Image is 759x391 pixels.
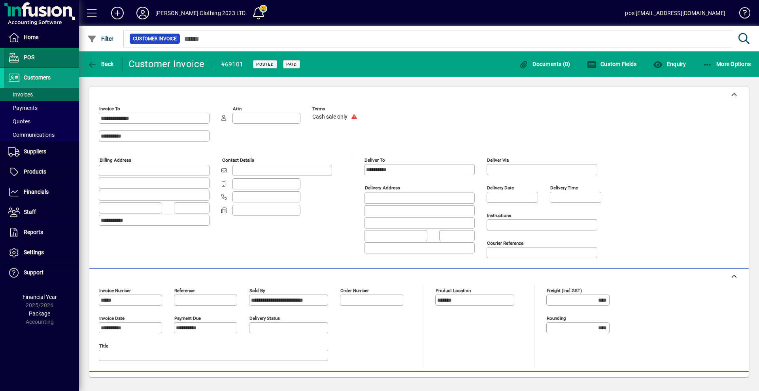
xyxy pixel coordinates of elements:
[85,57,116,71] button: Back
[87,36,114,42] span: Filter
[4,128,79,142] a: Communications
[24,229,43,235] span: Reports
[4,48,79,68] a: POS
[8,118,30,125] span: Quotes
[221,58,244,71] div: #69101
[133,35,177,43] span: Customer Invoice
[8,91,33,98] span: Invoices
[4,115,79,128] a: Quotes
[99,315,125,321] mat-label: Invoice date
[547,288,582,293] mat-label: Freight (incl GST)
[105,6,130,20] button: Add
[4,162,79,182] a: Products
[130,6,155,20] button: Profile
[256,62,274,67] span: Posted
[24,74,51,81] span: Customers
[547,315,566,321] mat-label: Rounding
[174,288,194,293] mat-label: Reference
[4,142,79,162] a: Suppliers
[24,269,43,276] span: Support
[24,168,46,175] span: Products
[653,61,686,67] span: Enquiry
[340,288,369,293] mat-label: Order number
[23,294,57,300] span: Financial Year
[625,7,725,19] div: pos [EMAIL_ADDRESS][DOMAIN_NAME]
[24,249,44,255] span: Settings
[24,148,46,155] span: Suppliers
[487,213,511,218] mat-label: Instructions
[651,57,688,71] button: Enquiry
[8,105,38,111] span: Payments
[87,61,114,67] span: Back
[4,88,79,101] a: Invoices
[487,185,514,191] mat-label: Delivery date
[519,61,570,67] span: Documents (0)
[4,202,79,222] a: Staff
[99,288,131,293] mat-label: Invoice number
[249,288,265,293] mat-label: Sold by
[517,57,572,71] button: Documents (0)
[585,57,639,71] button: Custom Fields
[29,310,50,317] span: Package
[587,61,637,67] span: Custom Fields
[99,343,108,349] mat-label: Title
[4,182,79,202] a: Financials
[24,209,36,215] span: Staff
[703,61,751,67] span: More Options
[286,62,297,67] span: Paid
[4,223,79,242] a: Reports
[701,57,753,71] button: More Options
[4,28,79,47] a: Home
[24,34,38,40] span: Home
[24,189,49,195] span: Financials
[155,7,245,19] div: [PERSON_NAME] Clothing 2023 LTD
[312,106,360,111] span: Terms
[79,57,123,71] app-page-header-button: Back
[487,157,509,163] mat-label: Deliver via
[487,240,523,246] mat-label: Courier Reference
[8,132,55,138] span: Communications
[249,315,280,321] mat-label: Delivery status
[550,185,578,191] mat-label: Delivery time
[99,106,120,111] mat-label: Invoice To
[128,58,205,70] div: Customer Invoice
[85,32,116,46] button: Filter
[364,157,385,163] mat-label: Deliver To
[312,114,347,120] span: Cash sale only
[436,288,471,293] mat-label: Product location
[733,2,749,27] a: Knowledge Base
[4,243,79,263] a: Settings
[4,263,79,283] a: Support
[4,101,79,115] a: Payments
[233,106,242,111] mat-label: Attn
[174,315,201,321] mat-label: Payment due
[24,54,34,60] span: POS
